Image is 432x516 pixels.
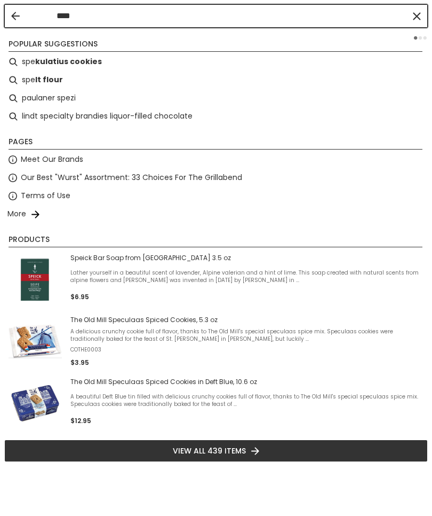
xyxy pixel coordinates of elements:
[411,11,422,21] button: Clear
[35,56,102,68] b: kulatius cookies
[9,234,422,247] li: Products
[11,12,20,20] button: Back
[4,248,428,310] li: Speick Bar Soap from Germany 3.5 oz
[21,190,70,202] a: Terms of Use
[70,269,423,284] span: Lather yourself in a beautiful scent of lavender, Alpine valerian and a hint of lime. This soap c...
[70,328,423,343] span: A delicious crunchy cookie full of flavor, thanks to The Old Mill's special speculaas spice mix. ...
[4,205,428,223] li: More
[4,89,428,107] li: paulaner spezi
[4,71,428,89] li: spelt flour
[9,377,423,430] a: The Old Mill Speculaas Spiced Cookies in Deft Blue, 10.6 ozA beautiful Deft Blue tin filled with ...
[70,254,423,262] span: Speick Bar Soap from [GEOGRAPHIC_DATA] 3.5 oz
[70,292,89,301] span: $6.95
[70,416,91,425] span: $12.95
[35,74,63,86] b: lt flour
[70,358,89,367] span: $3.95
[70,393,423,408] span: A beautiful Deft Blue tin filled with delicious crunchy cookies full of flavor, thanks to The Old...
[9,315,423,368] a: The Old Mill Speculaas Spiced Cookies, 5.3 ozA delicious crunchy cookie full of flavor, thanks to...
[9,38,422,52] li: Popular suggestions
[70,346,423,354] span: COTHE0003
[4,53,428,71] li: spekulatius cookies
[4,310,428,372] li: The Old Mill Speculaas Spiced Cookies, 5.3 oz
[21,171,242,184] a: Our Best "Wurst" Assortment: 33 Choices For The Grillabend
[4,107,428,126] li: lindt specialty brandies liquor-filled chocolate
[4,169,428,187] li: Our Best "Wurst" Assortment: 33 Choices For The Grillabend
[9,136,422,150] li: Pages
[173,445,246,457] span: View all 439 items
[4,187,428,205] li: Terms of Use
[70,378,423,386] span: The Old Mill Speculaas Spiced Cookies in Deft Blue, 10.6 oz
[4,440,428,462] li: View all 439 items
[9,253,423,306] a: Speick Bar SoapSpeick Bar Soap from [GEOGRAPHIC_DATA] 3.5 ozLather yourself in a beautiful scent ...
[9,253,62,306] img: Speick Bar Soap
[4,151,428,169] li: Meet Our Brands
[70,316,423,324] span: The Old Mill Speculaas Spiced Cookies, 5.3 oz
[21,153,83,166] a: Meet Our Brands
[4,372,428,434] li: The Old Mill Speculaas Spiced Cookies in Deft Blue, 10.6 oz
